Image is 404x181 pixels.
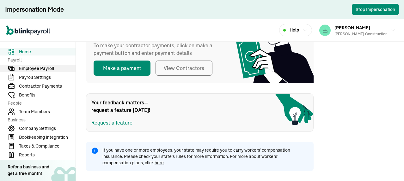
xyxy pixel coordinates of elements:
span: Business [8,117,72,123]
span: Payroll Settings [19,74,76,81]
span: [PERSON_NAME] [334,25,370,31]
a: here [155,160,164,166]
span: Bookkeeping Integration [19,134,76,141]
div: Refer a business and get a free month! [8,164,49,177]
div: [PERSON_NAME] Construction [334,31,388,37]
span: People [8,100,72,107]
span: Home [19,49,76,55]
span: Taxes & Compliance [19,143,76,149]
span: Payroll [8,57,72,63]
span: Benefits [19,92,76,98]
button: View Contractors [156,61,212,76]
div: Impersonation Mode [5,5,64,14]
button: Make a payment [94,61,150,76]
button: [PERSON_NAME][PERSON_NAME] Construction [317,22,398,38]
span: To make your contractor payments, click on make a payment button and enter payment details [94,42,220,57]
button: Help [279,24,312,36]
span: Company Settings [19,125,76,132]
button: Request a feature [91,119,132,126]
button: Stop Impersonation [352,4,399,15]
span: Team Members [19,108,76,115]
span: Contractor Payments [19,83,76,90]
span: Employee Payroll [19,65,76,72]
iframe: To enrich screen reader interactions, please activate Accessibility in Grammarly extension settings [372,151,404,181]
span: Reports [19,152,76,158]
nav: Global [6,21,50,39]
span: Help [290,27,299,33]
div: Chat Widget [372,151,404,181]
span: Your feedback matters—request a feature [DATE]! [91,99,155,114]
span: If you have one or more employees, your state may require you to carry workers’ compensation insu... [102,147,295,166]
